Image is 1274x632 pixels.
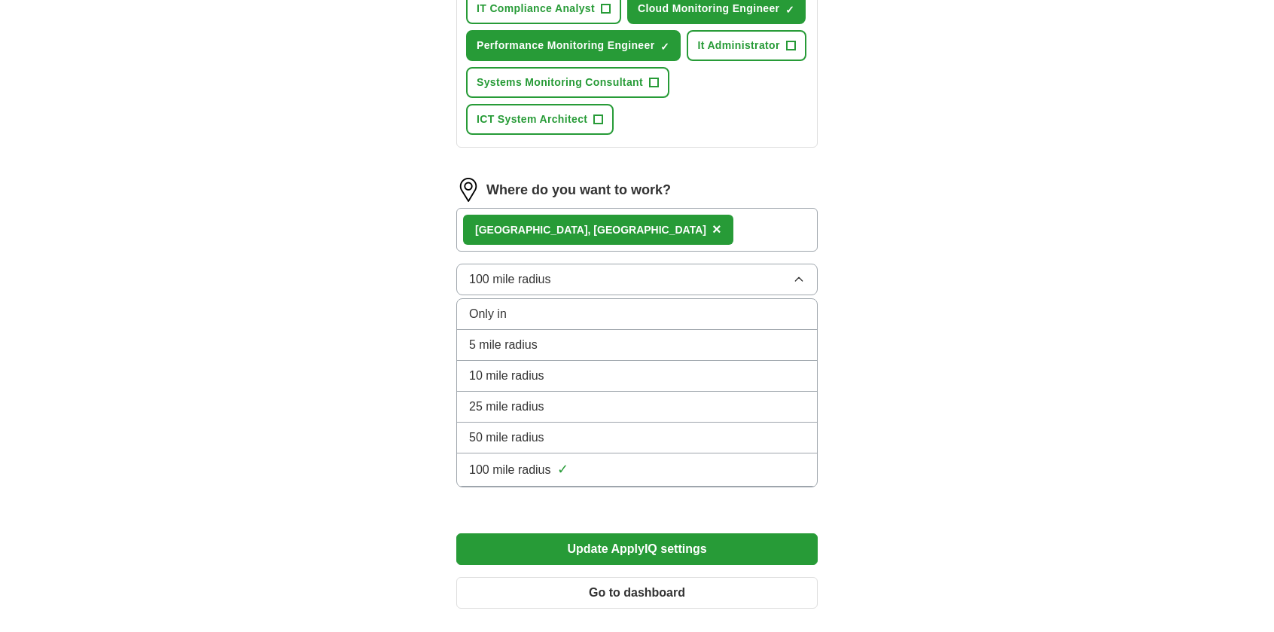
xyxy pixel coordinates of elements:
span: 100 mile radius [469,461,551,479]
span: × [712,221,721,237]
button: × [712,218,721,241]
span: Only in [469,305,507,323]
span: 5 mile radius [469,336,538,354]
span: Cloud Monitoring Engineer [638,1,779,17]
span: 100 mile radius [469,270,551,289]
button: Systems Monitoring Consultant [466,67,669,98]
span: Performance Monitoring Engineer [477,38,654,53]
button: 100 mile radius [456,264,818,295]
button: Go to dashboard [456,577,818,609]
span: Systems Monitoring Consultant [477,75,643,90]
span: 50 mile radius [469,429,544,447]
button: It Administrator [687,30,806,61]
span: ICT System Architect [477,111,587,127]
span: ✓ [557,459,568,480]
span: ✓ [660,41,669,53]
button: ICT System Architect [466,104,614,135]
button: Update ApplyIQ settings [456,533,818,565]
label: Where do you want to work? [486,180,671,200]
span: ✓ [785,4,794,16]
span: 10 mile radius [469,367,544,385]
img: location.png [456,178,480,202]
button: Performance Monitoring Engineer✓ [466,30,681,61]
div: [GEOGRAPHIC_DATA], [GEOGRAPHIC_DATA] [475,222,706,238]
span: 25 mile radius [469,398,544,416]
span: IT Compliance Analyst [477,1,595,17]
span: It Administrator [697,38,779,53]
